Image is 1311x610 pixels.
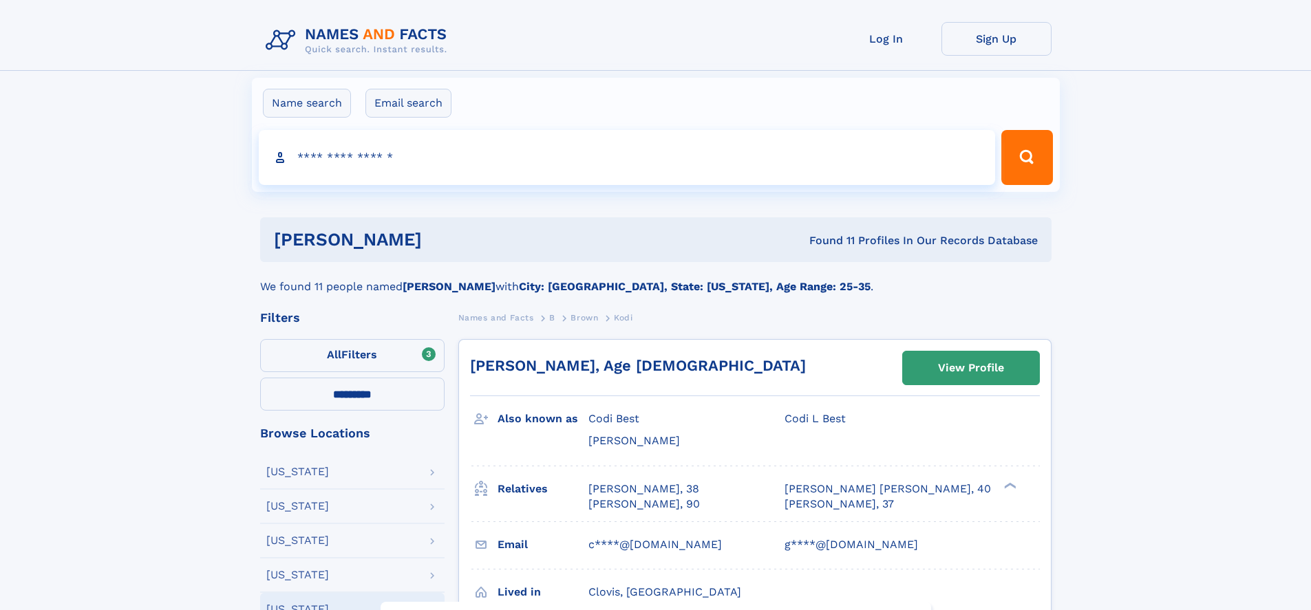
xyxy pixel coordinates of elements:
[588,412,639,425] span: Codi Best
[903,351,1039,384] a: View Profile
[571,309,598,326] a: Brown
[266,535,329,546] div: [US_STATE]
[588,481,699,497] a: [PERSON_NAME], 38
[571,313,598,323] span: Brown
[470,357,806,374] a: [PERSON_NAME], Age [DEMOGRAPHIC_DATA]
[549,313,555,323] span: B
[498,533,588,556] h3: Email
[588,585,741,598] span: Clovis, [GEOGRAPHIC_DATA]
[498,580,588,604] h3: Lived in
[260,339,445,372] label: Filters
[327,348,341,361] span: All
[458,309,534,326] a: Names and Facts
[785,497,894,512] a: [PERSON_NAME], 37
[519,280,871,293] b: City: [GEOGRAPHIC_DATA], State: [US_STATE], Age Range: 25-35
[785,481,991,497] a: [PERSON_NAME] [PERSON_NAME], 40
[266,466,329,477] div: [US_STATE]
[588,497,700,512] a: [PERSON_NAME], 90
[1001,130,1052,185] button: Search Button
[498,407,588,431] h3: Also known as
[615,233,1038,248] div: Found 11 Profiles In Our Records Database
[260,312,445,324] div: Filters
[588,434,680,447] span: [PERSON_NAME]
[266,501,329,512] div: [US_STATE]
[549,309,555,326] a: B
[274,231,616,248] h1: [PERSON_NAME]
[263,89,351,118] label: Name search
[498,477,588,501] h3: Relatives
[1001,481,1017,490] div: ❯
[614,313,632,323] span: Kodi
[266,569,329,580] div: [US_STATE]
[831,22,941,56] a: Log In
[259,130,996,185] input: search input
[785,412,846,425] span: Codi L Best
[365,89,451,118] label: Email search
[941,22,1052,56] a: Sign Up
[403,280,495,293] b: [PERSON_NAME]
[260,22,458,59] img: Logo Names and Facts
[260,262,1052,295] div: We found 11 people named with .
[260,427,445,439] div: Browse Locations
[938,352,1004,384] div: View Profile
